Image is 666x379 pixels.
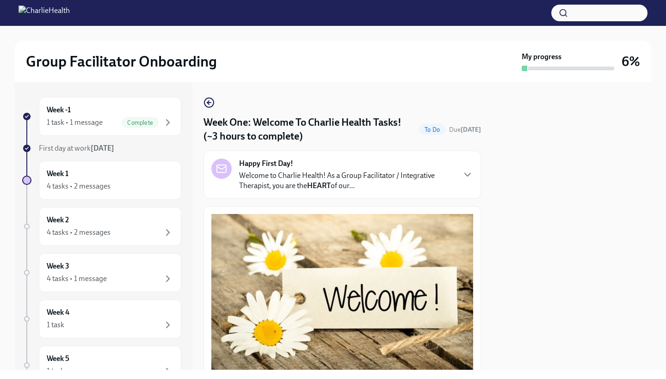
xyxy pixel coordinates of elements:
[47,215,69,225] h6: Week 2
[622,53,640,70] h3: 6%
[91,144,114,153] strong: [DATE]
[47,354,69,364] h6: Week 5
[203,116,415,143] h4: Week One: Welcome To Charlie Health Tasks! (~3 hours to complete)
[449,125,481,134] span: October 20th, 2025 10:00
[22,207,181,246] a: Week 24 tasks • 2 messages
[461,126,481,134] strong: [DATE]
[39,144,114,153] span: First day at work
[239,171,455,191] p: Welcome to Charlie Health! As a Group Facilitator / Integrative Therapist, you are the of our...
[47,366,64,376] div: 1 task
[22,300,181,338] a: Week 41 task
[22,143,181,153] a: First day at work[DATE]
[307,181,331,190] strong: HEART
[419,126,445,133] span: To Do
[522,52,561,62] strong: My progress
[22,97,181,136] a: Week -11 task • 1 messageComplete
[22,161,181,200] a: Week 14 tasks • 2 messages
[47,169,68,179] h6: Week 1
[211,214,473,371] button: Zoom image
[47,307,69,318] h6: Week 4
[47,274,107,284] div: 4 tasks • 1 message
[239,159,293,169] strong: Happy First Day!
[47,320,64,330] div: 1 task
[449,126,481,134] span: Due
[47,261,69,271] h6: Week 3
[47,105,71,115] h6: Week -1
[26,52,217,71] h2: Group Facilitator Onboarding
[47,227,111,238] div: 4 tasks • 2 messages
[18,6,70,20] img: CharlieHealth
[47,117,103,128] div: 1 task • 1 message
[22,253,181,292] a: Week 34 tasks • 1 message
[47,181,111,191] div: 4 tasks • 2 messages
[122,119,159,126] span: Complete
